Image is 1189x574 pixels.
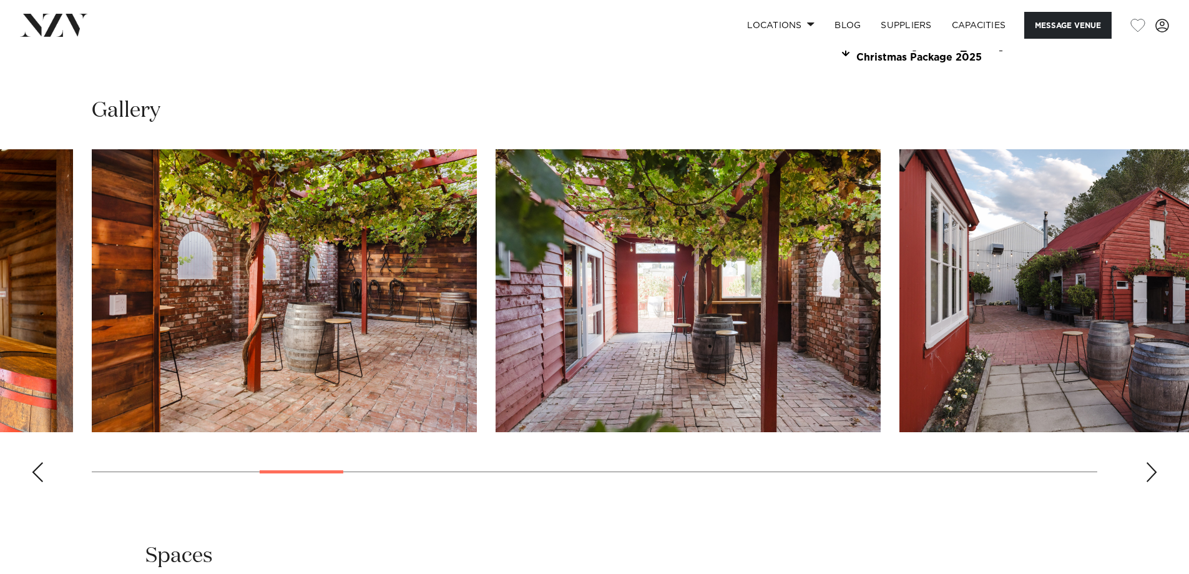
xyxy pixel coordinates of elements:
[737,12,824,39] a: Locations
[1024,12,1112,39] button: Message Venue
[20,14,88,36] img: nzv-logo.png
[92,97,160,125] h2: Gallery
[871,12,941,39] a: SUPPLIERS
[942,12,1016,39] a: Capacities
[496,149,881,432] swiper-slide: 7 / 30
[841,42,1044,63] a: Download [PERSON_NAME] Christmas Package 2025
[824,12,871,39] a: BLOG
[92,149,477,432] swiper-slide: 6 / 30
[145,542,213,570] h2: Spaces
